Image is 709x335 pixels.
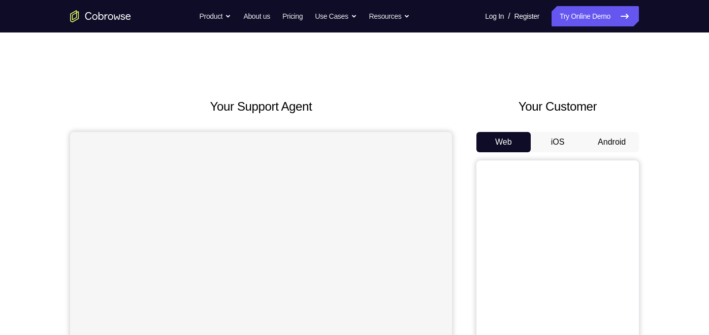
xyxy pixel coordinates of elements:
a: About us [243,6,270,26]
button: iOS [531,132,585,152]
a: Register [514,6,539,26]
button: Web [476,132,531,152]
span: / [508,10,510,22]
h2: Your Customer [476,97,639,116]
a: Log In [485,6,504,26]
a: Try Online Demo [552,6,639,26]
button: Resources [369,6,410,26]
button: Use Cases [315,6,357,26]
h2: Your Support Agent [70,97,452,116]
a: Pricing [282,6,303,26]
button: Android [585,132,639,152]
button: Product [200,6,232,26]
a: Go to the home page [70,10,131,22]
